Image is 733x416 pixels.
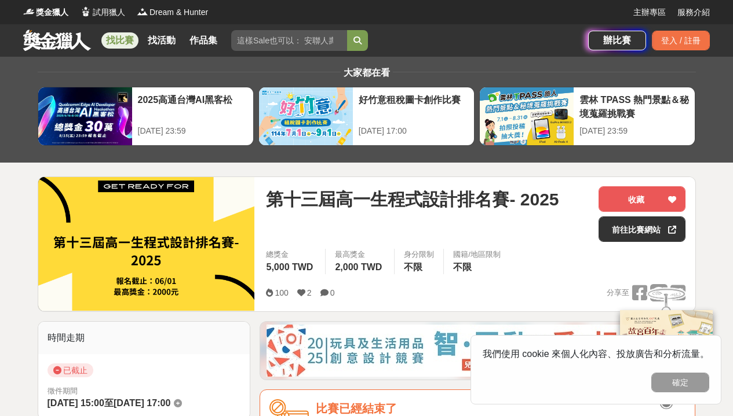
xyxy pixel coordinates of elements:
[80,6,92,17] img: Logo
[266,249,316,260] span: 總獎金
[404,249,434,260] div: 身分限制
[23,6,68,19] a: Logo獎金獵人
[483,349,709,359] span: 我們使用 cookie 來個人化內容、投放廣告和分析流量。
[149,6,208,19] span: Dream & Hunter
[341,68,393,78] span: 大家都在看
[479,87,695,146] a: 雲林 TPASS 熱門景點＆秘境蒐羅挑戰賽[DATE] 23:59
[38,177,255,311] img: Cover Image
[114,398,170,408] span: [DATE] 17:00
[359,125,468,137] div: [DATE] 17:00
[677,6,710,19] a: 服務介紹
[275,288,288,297] span: 100
[36,6,68,19] span: 獎金獵人
[138,93,247,119] div: 2025高通台灣AI黑客松
[266,186,559,212] span: 第十三屆高一生程式設計排名賽- 2025
[137,6,208,19] a: LogoDream & Hunter
[307,288,312,297] span: 2
[607,284,629,301] span: 分享至
[38,322,250,354] div: 時間走期
[185,32,222,49] a: 作品集
[266,262,313,272] span: 5,000 TWD
[620,310,713,387] img: 968ab78a-c8e5-4181-8f9d-94c24feca916.png
[652,31,710,50] div: 登入 / 註冊
[93,6,125,19] span: 試用獵人
[651,373,709,392] button: 確定
[330,288,335,297] span: 0
[335,262,382,272] span: 2,000 TWD
[633,6,666,19] a: 主辦專區
[267,325,688,377] img: d4b53da7-80d9-4dd2-ac75-b85943ec9b32.jpg
[359,93,468,119] div: 好竹意租稅圖卡創作比賽
[101,32,138,49] a: 找比賽
[48,398,104,408] span: [DATE] 15:00
[80,6,125,19] a: Logo試用獵人
[588,31,646,50] a: 辦比賽
[579,93,689,119] div: 雲林 TPASS 熱門景點＆秘境蒐羅挑戰賽
[143,32,180,49] a: 找活動
[599,216,685,242] a: 前往比賽網站
[335,249,385,260] span: 最高獎金
[137,6,148,17] img: Logo
[104,398,114,408] span: 至
[231,30,347,51] input: 這樣Sale也可以： 安聯人壽創意銷售法募集
[404,262,422,272] span: 不限
[453,262,472,272] span: 不限
[38,87,254,146] a: 2025高通台灣AI黑客松[DATE] 23:59
[258,87,475,146] a: 好竹意租稅圖卡創作比賽[DATE] 17:00
[48,386,78,395] span: 徵件期間
[599,186,685,212] button: 收藏
[453,249,501,260] div: 國籍/地區限制
[579,125,689,137] div: [DATE] 23:59
[138,125,247,137] div: [DATE] 23:59
[48,363,93,377] span: 已截止
[23,6,35,17] img: Logo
